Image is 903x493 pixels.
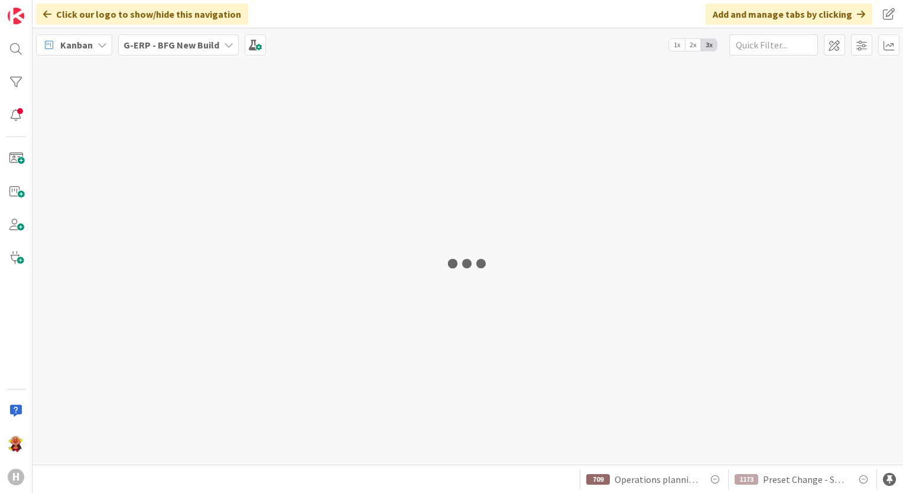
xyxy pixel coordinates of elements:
img: LC [8,436,24,452]
span: 1x [669,39,685,51]
b: G-ERP - BFG New Build [124,39,219,51]
img: Visit kanbanzone.com [8,8,24,24]
div: H [8,469,24,485]
input: Quick Filter... [729,34,818,56]
span: Preset Change - Shipping in Shipping Schedule [763,472,847,486]
span: 3x [701,39,717,51]
div: Click our logo to show/hide this navigation [36,4,248,25]
div: Add and manage tabs by clicking [706,4,872,25]
span: Kanban [60,38,93,52]
div: 709 [586,474,610,485]
span: Operations planning board Changing operations to external via Multiselect CD_011_HUISCH_Internal ... [615,472,699,486]
div: 1173 [735,474,758,485]
span: 2x [685,39,701,51]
